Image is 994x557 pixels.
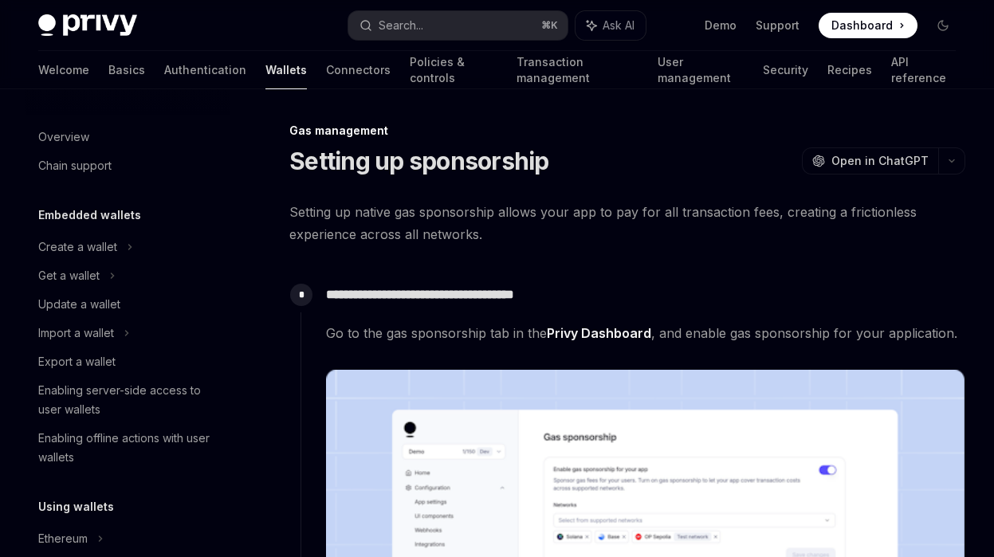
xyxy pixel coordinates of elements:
[38,324,114,343] div: Import a wallet
[289,147,549,175] h1: Setting up sponsorship
[38,497,114,516] h5: Using wallets
[541,19,558,32] span: ⌘ K
[26,290,230,319] a: Update a wallet
[26,376,230,424] a: Enabling server-side access to user wallets
[26,151,230,180] a: Chain support
[289,123,965,139] div: Gas management
[38,429,220,467] div: Enabling offline actions with user wallets
[38,14,137,37] img: dark logo
[891,51,956,89] a: API reference
[576,11,646,40] button: Ask AI
[289,201,965,245] span: Setting up native gas sponsorship allows your app to pay for all transaction fees, creating a fri...
[38,266,100,285] div: Get a wallet
[763,51,808,89] a: Security
[164,51,246,89] a: Authentication
[831,18,893,33] span: Dashboard
[38,237,117,257] div: Create a wallet
[705,18,737,33] a: Demo
[265,51,307,89] a: Wallets
[326,322,965,344] span: Go to the gas sponsorship tab in the , and enable gas sponsorship for your application.
[38,51,89,89] a: Welcome
[38,206,141,225] h5: Embedded wallets
[348,11,568,40] button: Search...⌘K
[26,424,230,472] a: Enabling offline actions with user wallets
[831,153,929,169] span: Open in ChatGPT
[547,325,651,342] a: Privy Dashboard
[38,352,116,371] div: Export a wallet
[38,381,220,419] div: Enabling server-side access to user wallets
[38,529,88,548] div: Ethereum
[658,51,745,89] a: User management
[930,13,956,38] button: Toggle dark mode
[827,51,872,89] a: Recipes
[38,295,120,314] div: Update a wallet
[26,123,230,151] a: Overview
[603,18,635,33] span: Ask AI
[802,147,938,175] button: Open in ChatGPT
[379,16,423,35] div: Search...
[38,156,112,175] div: Chain support
[517,51,638,89] a: Transaction management
[108,51,145,89] a: Basics
[326,51,391,89] a: Connectors
[410,51,497,89] a: Policies & controls
[756,18,800,33] a: Support
[38,127,89,147] div: Overview
[819,13,917,38] a: Dashboard
[26,347,230,376] a: Export a wallet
